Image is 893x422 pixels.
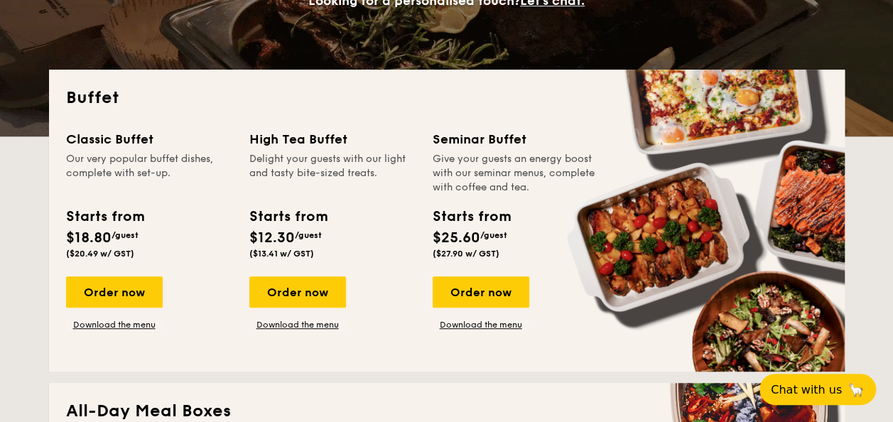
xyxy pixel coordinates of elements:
[433,129,599,149] div: Seminar Buffet
[249,206,327,227] div: Starts from
[249,319,346,330] a: Download the menu
[433,276,529,308] div: Order now
[433,152,599,195] div: Give your guests an energy boost with our seminar menus, complete with coffee and tea.
[759,374,876,405] button: Chat with us🦙
[433,229,480,247] span: $25.60
[480,230,507,240] span: /guest
[295,230,322,240] span: /guest
[433,319,529,330] a: Download the menu
[66,129,232,149] div: Classic Buffet
[112,230,139,240] span: /guest
[249,152,416,195] div: Delight your guests with our light and tasty bite-sized treats.
[848,382,865,398] span: 🦙
[66,206,144,227] div: Starts from
[771,383,842,396] span: Chat with us
[66,229,112,247] span: $18.80
[249,229,295,247] span: $12.30
[433,206,510,227] div: Starts from
[66,249,134,259] span: ($20.49 w/ GST)
[249,249,314,259] span: ($13.41 w/ GST)
[66,152,232,195] div: Our very popular buffet dishes, complete with set-up.
[66,319,163,330] a: Download the menu
[249,129,416,149] div: High Tea Buffet
[433,249,499,259] span: ($27.90 w/ GST)
[66,87,828,109] h2: Buffet
[249,276,346,308] div: Order now
[66,276,163,308] div: Order now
